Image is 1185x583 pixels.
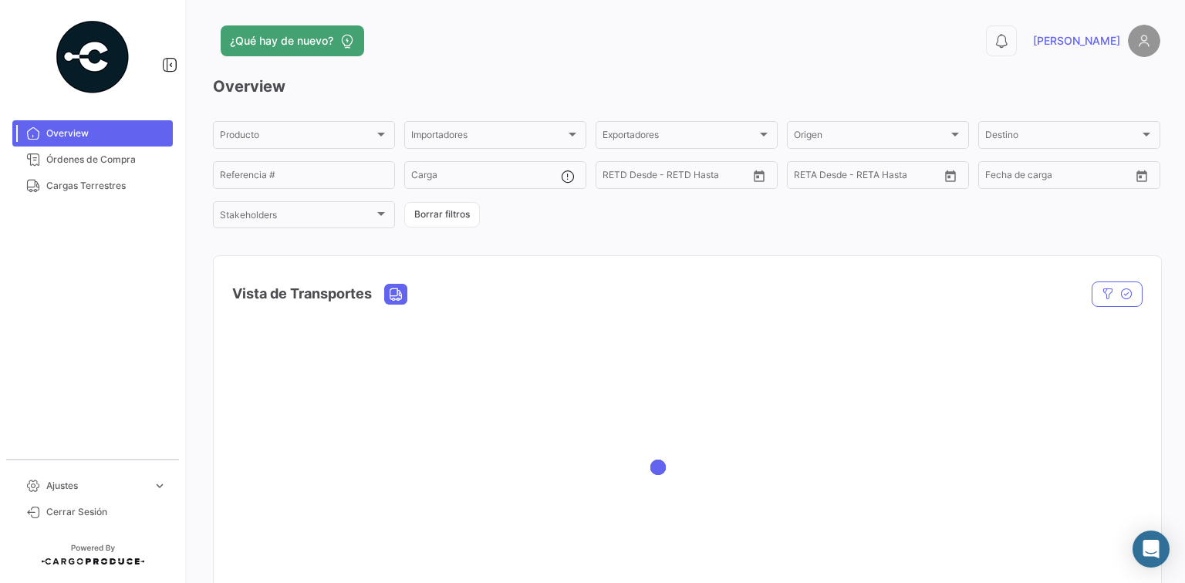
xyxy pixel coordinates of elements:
[12,147,173,173] a: Órdenes de Compra
[748,164,771,187] button: Open calendar
[603,132,757,143] span: Exportadores
[1128,25,1160,57] img: placeholder-user.png
[641,172,711,183] input: Hasta
[213,76,1160,97] h3: Overview
[153,479,167,493] span: expand_more
[603,172,630,183] input: Desde
[411,132,565,143] span: Importadores
[794,172,822,183] input: Desde
[404,202,480,227] button: Borrar filtros
[46,179,167,193] span: Cargas Terrestres
[985,172,1013,183] input: Desde
[12,120,173,147] a: Overview
[1033,33,1120,49] span: [PERSON_NAME]
[220,132,374,143] span: Producto
[985,132,1139,143] span: Destino
[54,19,131,96] img: powered-by.png
[46,126,167,140] span: Overview
[794,132,948,143] span: Origen
[232,283,372,305] h4: Vista de Transportes
[230,33,333,49] span: ¿Qué hay de nuevo?
[1133,531,1170,568] div: Abrir Intercom Messenger
[832,172,902,183] input: Hasta
[939,164,962,187] button: Open calendar
[220,212,374,223] span: Stakeholders
[1130,164,1153,187] button: Open calendar
[46,505,167,519] span: Cerrar Sesión
[221,25,364,56] button: ¿Qué hay de nuevo?
[12,173,173,199] a: Cargas Terrestres
[1024,172,1093,183] input: Hasta
[46,153,167,167] span: Órdenes de Compra
[46,479,147,493] span: Ajustes
[385,285,407,304] button: Land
